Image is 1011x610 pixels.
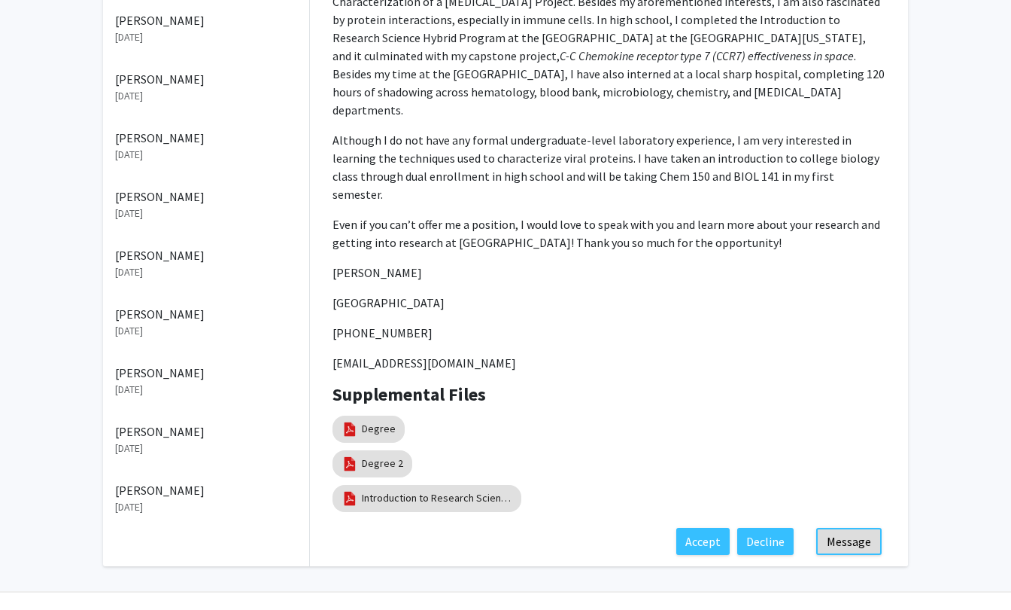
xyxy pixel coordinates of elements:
[332,324,885,342] p: [PHONE_NUMBER]
[115,129,297,147] p: [PERSON_NAME]
[115,422,297,441] p: [PERSON_NAME]
[11,542,64,599] iframe: Chat
[115,147,297,163] p: [DATE]
[332,215,885,252] p: Even if you can’t offer me a position, I would love to speak with you and learn more about your r...
[332,294,885,312] p: [GEOGRAPHIC_DATA]
[737,528,794,555] button: Decline
[115,441,297,456] p: [DATE]
[332,354,885,372] p: [EMAIL_ADDRESS][DOMAIN_NAME]
[115,188,297,206] p: [PERSON_NAME]
[332,264,885,282] p: [PERSON_NAME]
[115,206,297,221] p: [DATE]
[115,323,297,339] p: [DATE]
[332,384,885,406] h4: Supplemental Files
[115,382,297,398] p: [DATE]
[115,264,297,280] p: [DATE]
[115,246,297,264] p: [PERSON_NAME]
[342,490,358,507] img: pdf_icon.png
[362,456,403,471] a: Degree 2
[115,481,297,499] p: [PERSON_NAME]
[676,528,730,555] button: Accept
[115,364,297,382] p: [PERSON_NAME]
[115,29,297,45] p: [DATE]
[342,456,358,472] img: pdf_icon.png
[362,421,396,437] a: Degree
[115,499,297,515] p: [DATE]
[115,88,297,104] p: [DATE]
[115,305,297,323] p: [PERSON_NAME]
[342,421,358,438] img: pdf_icon.png
[560,48,854,63] em: C-C Chemokine receptor type 7 (CCR7) effectiveness in space
[115,11,297,29] p: [PERSON_NAME]
[816,528,882,555] button: Message
[115,70,297,88] p: [PERSON_NAME]
[332,131,885,203] p: Although I do not have any formal undergraduate-level laboratory experience, I am very interested...
[362,490,512,506] a: Introduction to Research Science Hybrid Program Completion Letter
